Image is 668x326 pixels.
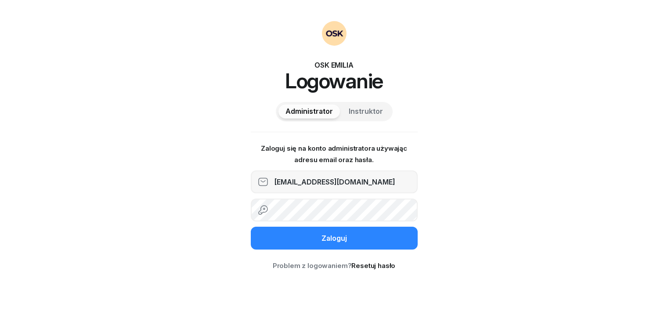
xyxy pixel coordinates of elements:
[342,105,390,119] button: Instruktor
[251,143,418,165] p: Zaloguj się na konto administratora używając adresu email oraz hasła.
[321,233,347,244] div: Zaloguj
[251,260,418,272] div: Problem z logowaniem?
[322,21,347,46] img: OSKAdmin
[251,60,418,70] div: OSK EMILIA
[278,105,340,119] button: Administrator
[351,261,395,270] a: Resetuj hasło
[349,106,383,117] span: Instruktor
[251,227,418,250] button: Zaloguj
[251,170,418,193] input: Adres email
[251,70,418,91] h1: Logowanie
[285,106,333,117] span: Administrator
